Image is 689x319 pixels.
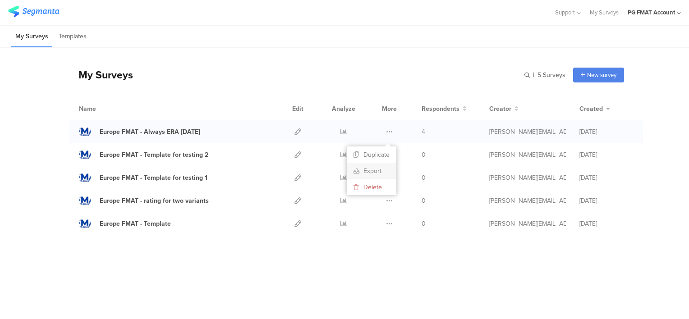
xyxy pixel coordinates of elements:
div: PG FMAT Account [628,8,675,17]
div: [DATE] [579,150,634,159]
button: Creator [489,104,519,114]
div: My Surveys [69,67,133,82]
span: Support [555,8,575,17]
div: lopez.f.9@pg.com [489,127,566,137]
a: Export [347,163,396,179]
img: segmanta logo [8,6,59,17]
span: | [532,70,536,80]
span: New survey [587,71,616,79]
button: Respondents [422,104,467,114]
a: Europe FMAT - Template for testing 2 [79,149,208,160]
span: 4 [422,127,425,137]
div: Europe FMAT - rating for two variants [100,196,209,205]
button: Created [579,104,610,114]
div: constantinescu.a@pg.com [489,173,566,182]
button: Delete [347,179,396,195]
span: Respondents [422,104,459,114]
div: [DATE] [579,219,634,228]
span: 0 [422,196,426,205]
a: Europe FMAT - Always ERA [DATE] [79,126,200,137]
div: Europe FMAT - Template [100,219,171,228]
span: 5 Surveys [537,70,565,80]
div: Europe FMAT - Template for testing 2 [100,150,208,159]
li: My Surveys [11,26,52,47]
a: Europe FMAT - Template [79,218,171,229]
div: constantinescu.a@pg.com [489,196,566,205]
div: Europe FMAT - Template for testing 1 [100,173,207,182]
span: 0 [422,219,426,228]
div: Edit [288,97,308,120]
div: constantinescu.a@pg.com [489,219,566,228]
div: Europe FMAT - Always ERA Sep 2025 [100,127,200,137]
div: Analyze [330,97,357,120]
span: 0 [422,173,426,182]
span: Creator [489,104,511,114]
span: 0 [422,150,426,159]
a: Europe FMAT - rating for two variants [79,195,209,206]
div: More [380,97,399,120]
button: Duplicate [347,146,396,163]
div: constantinescu.a@pg.com [489,150,566,159]
a: Europe FMAT - Template for testing 1 [79,172,207,183]
span: Created [579,104,603,114]
div: [DATE] [579,173,634,182]
li: Templates [55,26,91,47]
div: Name [79,104,133,114]
div: [DATE] [579,196,634,205]
div: [DATE] [579,127,634,137]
